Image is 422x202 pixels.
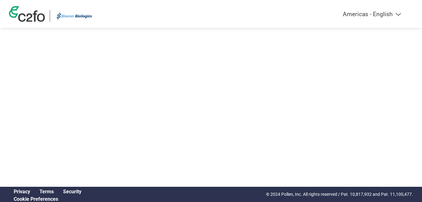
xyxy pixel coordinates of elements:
a: Privacy [14,189,30,195]
a: Security [63,189,81,195]
a: Terms [39,189,54,195]
a: Cookie Preferences, opens a dedicated popup modal window [14,196,58,202]
img: Biocon Biologics [55,10,94,22]
div: Open Cookie Preferences Modal [9,196,86,202]
img: c2fo logo [9,6,45,22]
p: © 2024 Pollen, Inc. All rights reserved / Pat. 10,817,932 and Pat. 11,100,477. [266,191,413,198]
